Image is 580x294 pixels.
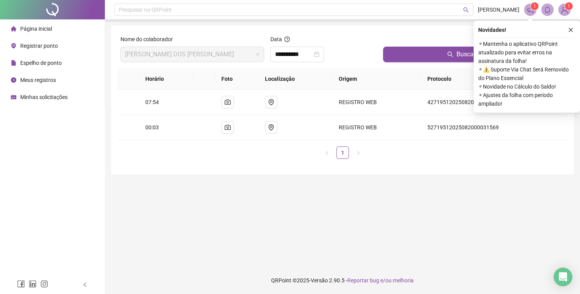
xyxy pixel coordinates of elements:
span: Reportar bug e/ou melhoria [347,277,414,284]
span: search [463,7,469,13]
a: 1 [337,147,348,158]
span: bell [544,6,551,13]
span: 1 [568,3,570,9]
sup: 1 [531,2,538,10]
td: REGISTRO WEB [333,115,421,140]
span: question-circle [284,37,290,42]
td: 42719512025082007544514 [421,90,568,115]
th: Localização [259,68,333,90]
span: Registrar ponto [20,43,58,49]
span: Minhas solicitações [20,94,68,100]
span: [PERSON_NAME] [478,5,519,14]
li: Página anterior [321,146,333,159]
li: Próxima página [352,146,364,159]
th: Foto [215,68,259,90]
span: file [11,60,16,66]
span: facebook [17,280,25,288]
span: left [82,282,88,287]
span: search [447,51,453,57]
td: REGISTRO WEB [333,90,421,115]
span: 1 [533,3,536,9]
td: 52719512025082000031569 [421,115,568,140]
span: home [11,26,16,31]
span: Espelho de ponto [20,60,62,66]
span: Meus registros [20,77,56,83]
span: notification [527,6,534,13]
span: left [325,151,329,155]
button: right [352,146,364,159]
li: 1 [336,146,349,159]
span: instagram [40,280,48,288]
span: Página inicial [20,26,52,32]
th: Protocolo [421,68,568,90]
label: Nome do colaborador [120,35,178,43]
span: Versão [311,277,328,284]
span: 07:54 [145,99,159,105]
sup: Atualize o seu contato no menu Meus Dados [565,2,573,10]
span: environment [11,43,16,49]
button: left [321,146,333,159]
span: ⚬ Novidade no Cálculo do Saldo! [478,82,575,91]
th: Horário [139,68,193,90]
span: schedule [11,94,16,100]
span: linkedin [29,280,37,288]
footer: QRPoint © 2025 - 2.90.5 - [105,267,580,294]
div: Open Intercom Messenger [554,268,572,286]
span: 00:03 [145,124,159,130]
span: environment [268,99,274,105]
span: environment [268,124,274,130]
img: 89346 [559,4,570,16]
span: Novidades ! [478,26,506,34]
span: Buscar registros [456,50,501,59]
span: camera [225,124,231,130]
button: Buscar registros [383,47,564,62]
span: Data [270,36,282,42]
th: Origem [333,68,421,90]
span: ⚬ Mantenha o aplicativo QRPoint atualizado para evitar erros na assinatura da folha! [478,40,575,65]
span: clock-circle [11,77,16,83]
span: close [568,27,573,33]
span: ANDERSON DOS SANTOS [125,47,260,62]
span: ⚬ ⚠️ Suporte Via Chat Será Removido do Plano Essencial [478,65,575,82]
span: camera [225,99,231,105]
span: right [356,151,361,155]
span: ⚬ Ajustes da folha com período ampliado! [478,91,575,108]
